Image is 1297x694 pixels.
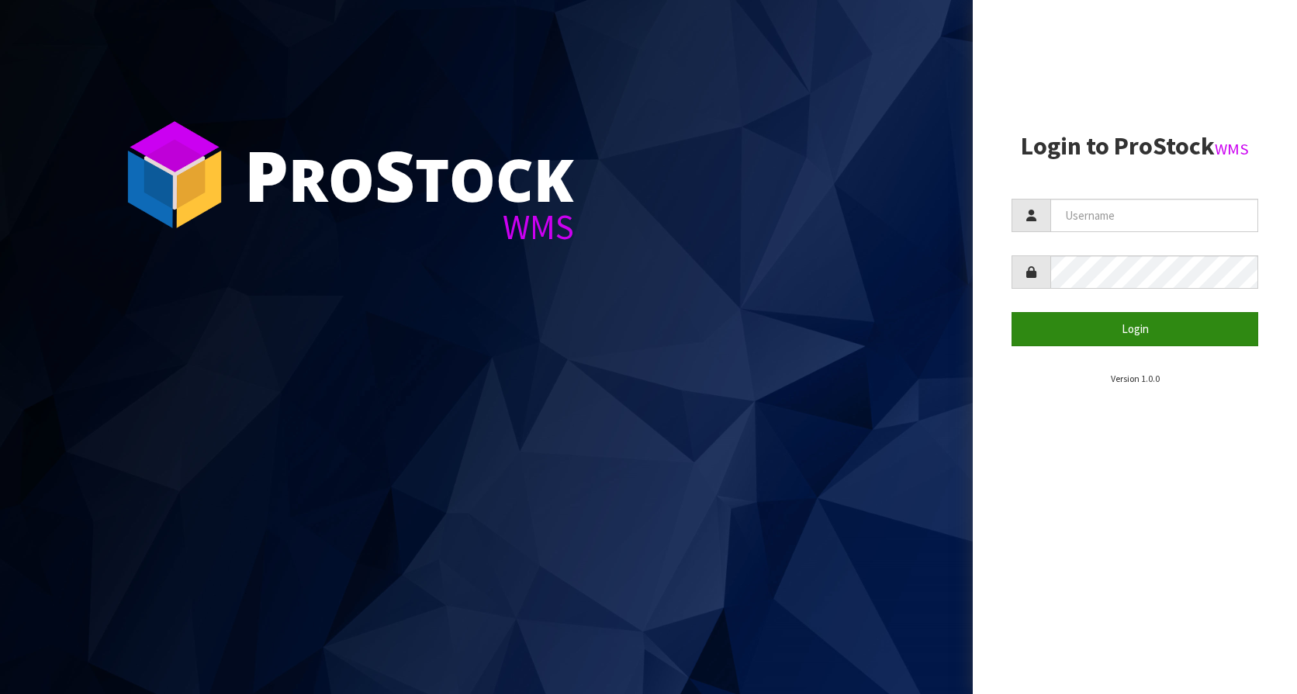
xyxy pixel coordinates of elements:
[375,127,415,222] span: S
[1215,139,1249,159] small: WMS
[1050,199,1258,232] input: Username
[116,116,233,233] img: ProStock Cube
[1012,133,1258,160] h2: Login to ProStock
[244,210,574,245] div: WMS
[244,127,289,222] span: P
[244,140,574,210] div: ro tock
[1111,373,1160,384] small: Version 1.0.0
[1012,312,1258,345] button: Login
